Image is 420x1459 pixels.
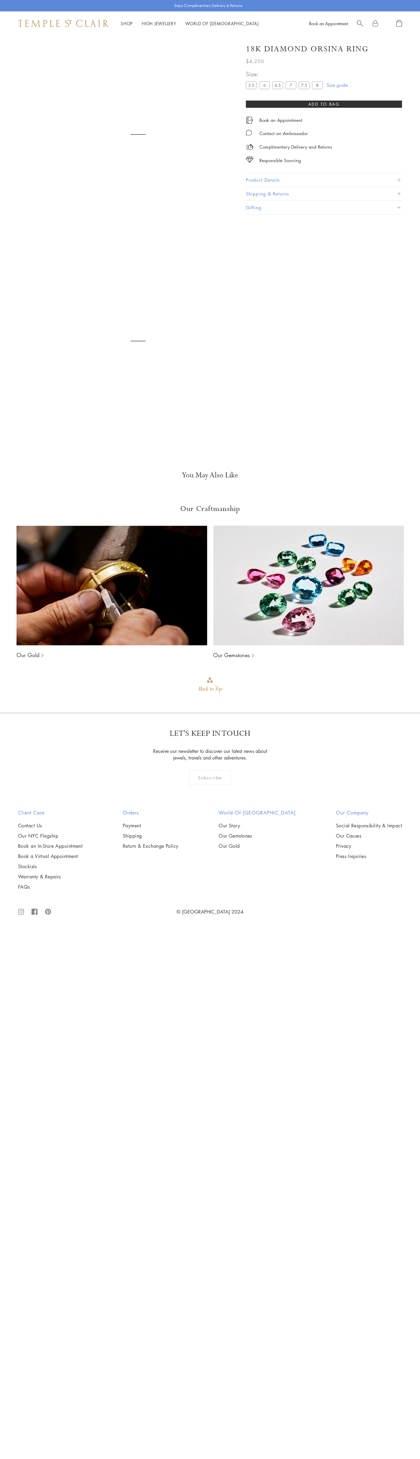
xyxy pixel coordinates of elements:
[246,81,257,89] label: 5.5
[123,809,179,816] h2: Orders
[198,684,222,694] div: Back to Top
[121,20,133,26] a: ShopShop
[246,201,402,214] button: Gifting
[308,101,340,107] span: Add to bag
[259,117,302,123] a: Book an Appointment
[18,20,109,27] img: Temple St. Clair
[336,809,402,816] h2: Our Company
[246,117,253,124] img: icon_appointment.svg
[17,504,404,514] h3: Our Craftmanship
[142,20,176,26] a: High JewelleryHigh Jewellery
[18,863,83,870] a: Stockists
[259,81,270,89] label: 6
[213,526,404,646] img: Ball Chains
[17,526,207,646] img: Ball Chains
[357,20,363,27] a: Search
[177,908,243,915] a: © [GEOGRAPHIC_DATA] 2024
[336,822,402,829] a: Social Responsibility & Impact
[396,20,402,27] a: Open Shopping Bag
[174,3,243,9] p: Enjoy Complimentary Delivery & Returns
[149,748,271,761] p: Receive our newsletter to discover our latest news about jewels, travels and other adventures.
[272,81,283,89] label: 6.5
[259,143,332,151] p: Complimentary Delivery and Returns
[18,873,83,880] a: Warranty & Repairs
[17,651,39,659] a: Our Gold
[18,822,83,829] a: Contact Us
[170,728,250,739] p: LET'S KEEP IN TOUCH
[336,843,402,849] a: Privacy
[121,20,259,27] nav: Main navigation
[246,157,253,163] img: icon_sourcing.svg
[246,69,325,79] span: Size:
[259,130,308,137] div: Contact an Ambassador
[198,677,222,694] div: Go to top
[219,822,296,829] a: Our Story
[18,853,83,859] a: Book a Virtual Appointment
[18,809,83,816] h2: Client Care
[259,157,301,164] div: Responsible Sourcing
[309,20,348,26] a: Book an Appointment
[299,81,310,89] label: 7.5
[189,770,231,785] div: Subscribe
[336,853,402,859] a: Press Inquiries
[312,81,323,89] label: 8
[219,832,296,839] a: Our Gemstones
[246,44,369,54] h1: 18K Diamond Orsina Ring
[219,809,296,816] h2: World of [GEOGRAPHIC_DATA]
[219,843,296,849] a: Our Gold
[123,822,179,829] a: Payment
[286,81,296,89] label: 7
[246,101,402,108] button: Add to bag
[18,832,83,839] a: Our NYC Flagship
[213,651,250,659] a: Our Gemstones
[336,832,402,839] a: Our Causes
[246,143,253,151] img: icon_delivery.svg
[123,843,179,849] a: Return & Exchange Policy
[185,20,259,26] a: World of [DEMOGRAPHIC_DATA]World of [DEMOGRAPHIC_DATA]
[18,843,83,849] a: Book an In-Store Appointment
[246,130,252,136] img: MessageIcon-01_2.svg
[24,470,396,480] h3: You May Also Like
[246,187,402,201] button: Shipping & Returns
[246,173,402,187] button: Product Details
[246,57,264,65] span: $4,250
[18,884,83,890] a: FAQs
[123,832,179,839] a: Shipping
[327,82,348,88] a: Size guide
